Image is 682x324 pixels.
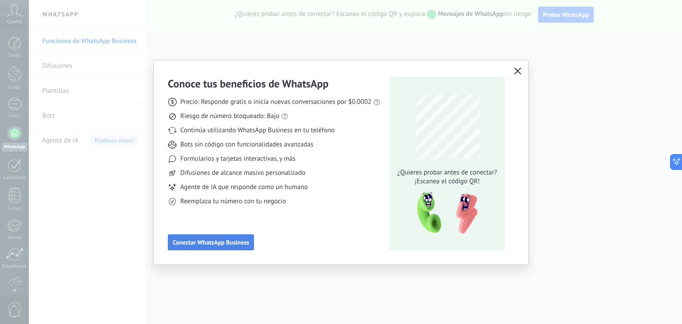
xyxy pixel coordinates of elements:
span: ¿Quieres probar antes de conectar? [395,168,500,177]
span: Difusiones de alcance masivo personalizado [180,169,305,178]
span: Continúa utilizando WhatsApp Business en tu teléfono [180,126,334,135]
span: Precio: Responde gratis o inicia nuevas conversaciones por $0.0002 [180,98,372,107]
span: ¡Escanea el código QR! [395,177,500,186]
span: Agente de IA que responde como un humano [180,183,308,192]
h3: Conoce tus beneficios de WhatsApp [168,77,329,91]
button: Conectar WhatsApp Business [168,234,254,250]
span: Conectar WhatsApp Business [173,239,249,245]
span: Bots sin código con funcionalidades avanzadas [180,140,313,149]
img: qr-pic-1x.png [409,190,480,237]
span: Riesgo de número bloqueado: Bajo [180,112,279,121]
span: Reemplaza tu número con tu negocio [180,197,286,206]
span: Formularios y tarjetas interactivas, y más [180,154,295,163]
